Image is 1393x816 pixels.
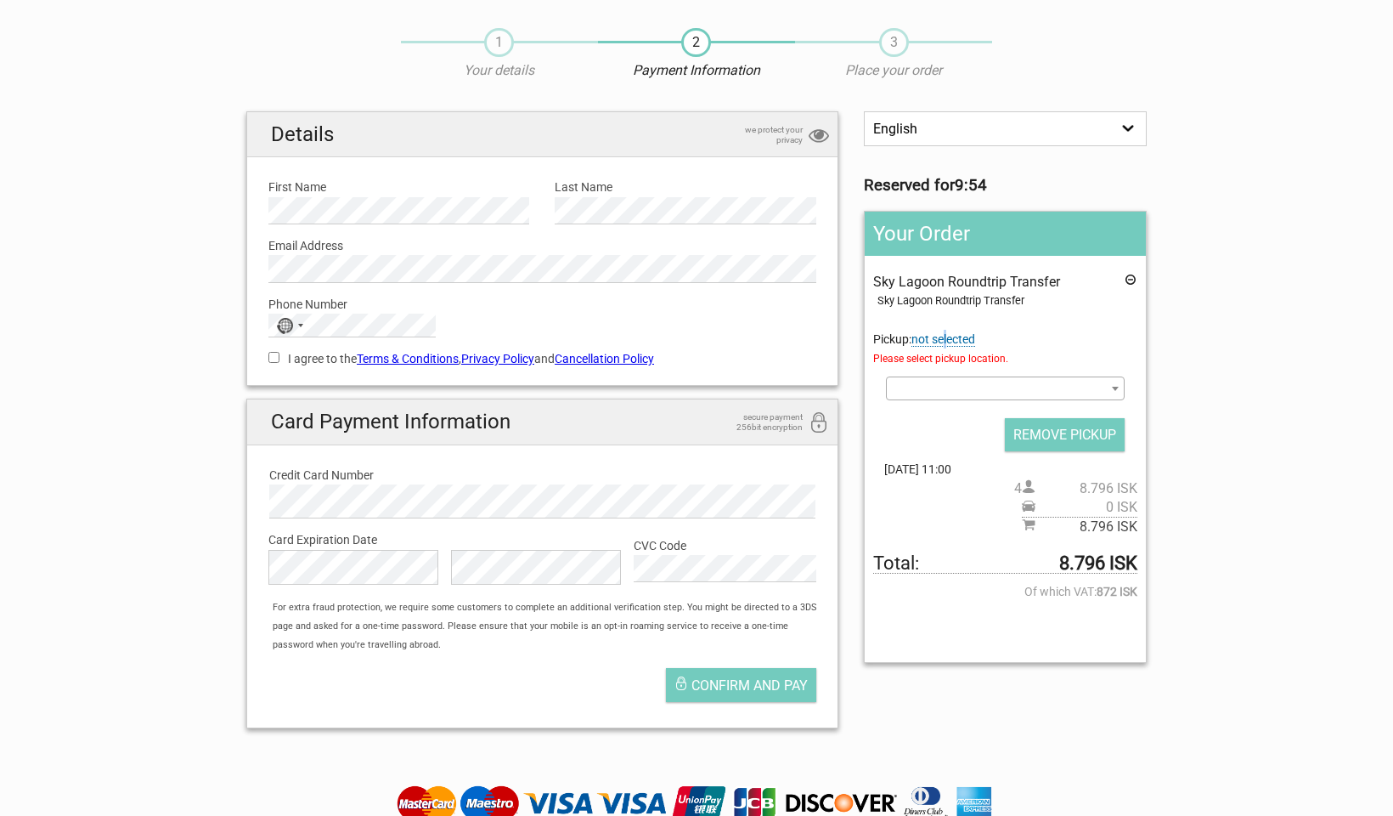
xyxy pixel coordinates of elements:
a: Cancellation Policy [555,352,654,365]
span: Sky Lagoon Roundtrip Transfer [873,274,1060,290]
span: 0 ISK [1035,498,1137,517]
label: Last Name [555,178,815,196]
span: 2 [681,28,711,57]
label: First Name [268,178,529,196]
p: Your details [401,61,598,80]
span: Change pickup place [911,332,975,347]
span: Please select pickup location. [873,349,1137,368]
div: Sky Lagoon Roundtrip Transfer [877,292,1137,310]
span: 4 person(s) [1014,479,1137,498]
p: Payment Information [598,61,795,80]
span: Total to be paid [873,554,1137,574]
button: Selected country [269,314,312,337]
strong: 872 ISK [1097,582,1137,601]
span: we protect your privacy [718,125,803,145]
span: secure payment 256bit encryption [718,412,803,433]
button: Confirm and pay [666,668,816,702]
span: Confirm and pay [691,677,808,694]
p: Place your order [795,61,992,80]
i: privacy protection [809,125,829,148]
label: Credit Card Number [269,466,815,484]
a: Terms & Conditions [357,352,459,365]
p: We're away right now. Please check back later! [24,30,192,43]
span: 8.796 ISK [1035,518,1137,536]
a: Privacy Policy [461,352,534,365]
span: Pickup price [1022,498,1137,517]
label: Card Expiration Date [268,530,816,549]
button: Open LiveChat chat widget [195,26,216,47]
span: 3 [879,28,909,57]
strong: 9:54 [955,176,987,195]
h2: Card Payment Information [247,399,837,445]
span: 8.796 ISK [1035,479,1137,498]
h3: Reserved for [864,176,1147,195]
span: [DATE] 11:00 [873,460,1137,479]
i: 256bit encryption [809,412,829,435]
strong: 8.796 ISK [1059,554,1137,573]
h2: Your Order [865,212,1146,256]
div: For extra fraud protection, we require some customers to complete an additional verification step... [264,598,837,655]
span: Pickup: [873,332,1137,368]
span: Subtotal [1022,517,1137,536]
span: Of which VAT: [873,582,1137,601]
h2: Details [247,112,837,157]
label: CVC Code [634,536,816,555]
span: 1 [484,28,514,57]
label: Email Address [268,236,816,255]
label: I agree to the , and [268,349,816,368]
label: Phone Number [268,295,816,314]
input: REMOVE PICKUP [1005,418,1125,451]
